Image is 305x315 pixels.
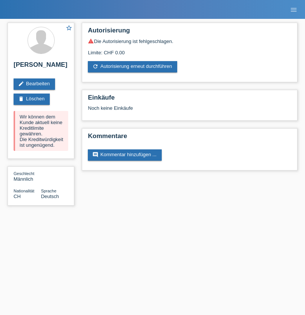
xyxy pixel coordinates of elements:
h2: Autorisierung [88,27,291,38]
i: edit [18,81,24,87]
i: refresh [92,63,98,69]
div: Männlich [14,171,41,182]
a: commentKommentar hinzufügen ... [88,149,162,161]
div: Die Autorisierung ist fehlgeschlagen. [88,38,291,44]
div: Noch keine Einkäufe [88,105,291,117]
i: warning [88,38,94,44]
span: Schweiz [14,194,21,199]
a: menu [286,7,301,12]
div: Wir können dem Kunde aktuell keine Kreditlimite gewähren. Die Kreditwürdigkeit ist ungenügend. [14,111,68,151]
div: Limite: CHF 0.00 [88,44,291,55]
h2: Einkäufe [88,94,291,105]
h2: [PERSON_NAME] [14,61,68,72]
i: star_border [66,25,72,31]
span: Deutsch [41,194,59,199]
i: menu [290,6,297,14]
span: Sprache [41,189,57,193]
a: editBearbeiten [14,78,55,90]
i: delete [18,96,24,102]
span: Geschlecht [14,171,34,176]
h2: Kommentare [88,132,291,144]
i: comment [92,152,98,158]
a: deleteLöschen [14,94,50,105]
span: Nationalität [14,189,34,193]
a: star_border [66,25,72,32]
a: refreshAutorisierung erneut durchführen [88,61,177,72]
